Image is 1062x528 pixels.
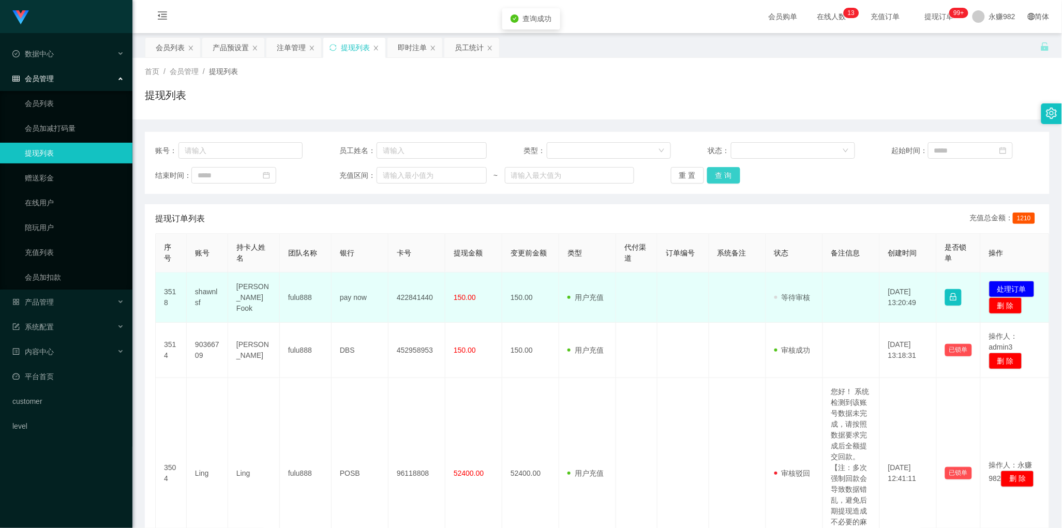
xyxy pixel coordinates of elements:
button: 删 除 [989,353,1022,369]
p: 3 [851,8,855,18]
button: 已锁单 [945,344,972,356]
i: 图标: sync [330,44,337,51]
td: fulu888 [280,273,332,323]
a: 提现列表 [25,143,124,163]
span: 创建时间 [888,249,917,257]
span: 会员管理 [12,74,54,83]
span: 充值订单 [866,13,905,20]
span: 提现列表 [209,67,238,76]
span: 用户充值 [567,469,604,477]
td: 422841440 [388,273,445,323]
i: 图标: unlock [1040,42,1050,51]
a: 赠送彩金 [25,168,124,188]
td: DBS [332,323,388,378]
td: [DATE] 13:18:31 [880,323,937,378]
a: 在线用户 [25,192,124,213]
button: 查 询 [707,167,740,184]
button: 重 置 [671,167,704,184]
span: 内容中心 [12,348,54,356]
span: 52400.00 [454,469,484,477]
span: 卡号 [397,249,411,257]
div: 会员列表 [156,38,185,57]
h1: 提现列表 [145,87,186,103]
a: level [12,416,124,436]
span: 系统配置 [12,323,54,331]
i: 图标: check-circle-o [12,50,20,57]
span: 是否锁单 [945,243,967,262]
button: 已锁单 [945,467,972,479]
i: 图标: close [487,45,493,51]
td: 3518 [156,273,187,323]
td: 3514 [156,323,187,378]
i: 图标: down [843,147,849,155]
span: 序号 [164,243,171,262]
i: icon: check-circle [511,14,519,23]
p: 1 [848,8,851,18]
a: 陪玩用户 [25,217,124,238]
span: 账号： [155,145,178,156]
i: 图标: close [430,45,436,51]
td: 150.00 [502,323,559,378]
td: 452958953 [388,323,445,378]
input: 请输入最小值为 [377,167,487,184]
i: 图标: close [252,45,258,51]
span: 用户充值 [567,293,604,301]
span: 在线人数 [812,13,851,20]
span: 类型 [567,249,582,257]
i: 图标: profile [12,348,20,355]
i: 图标: close [188,45,194,51]
span: 审核成功 [774,346,811,354]
td: pay now [332,273,388,323]
div: 充值总金额： [969,213,1039,225]
span: 状态 [774,249,789,257]
a: 会员加扣款 [25,267,124,288]
input: 请输入 [377,142,487,159]
span: 产品管理 [12,298,54,306]
i: 图标: form [12,323,20,330]
span: 银行 [340,249,354,257]
span: 代付渠道 [624,243,646,262]
input: 请输入 [178,142,303,159]
a: customer [12,391,124,412]
span: 用户充值 [567,346,604,354]
i: 图标: calendar [263,172,270,179]
td: shawnlsf [187,273,228,323]
span: / [203,67,205,76]
td: [DATE] 13:20:49 [880,273,937,323]
span: 系统备注 [717,249,746,257]
span: 持卡人姓名 [236,243,265,262]
span: 提现订单 [920,13,959,20]
span: ~ [487,170,505,181]
span: 变更前金额 [511,249,547,257]
span: 数据中心 [12,50,54,58]
sup: 226 [949,8,968,18]
td: fulu888 [280,323,332,378]
td: 150.00 [502,273,559,323]
div: 产品预设置 [213,38,249,57]
div: 注单管理 [277,38,306,57]
span: 查询成功 [523,14,552,23]
span: 提现订单列表 [155,213,205,225]
a: 会员列表 [25,93,124,114]
span: 首页 [145,67,159,76]
sup: 13 [844,8,859,18]
i: 图标: appstore-o [12,298,20,306]
span: 备注信息 [831,249,860,257]
span: 等待审核 [774,293,811,301]
td: 90366709 [187,323,228,378]
span: 1210 [1013,213,1035,224]
span: 订单编号 [666,249,695,257]
i: 图标: down [659,147,665,155]
input: 请输入最大值为 [505,167,634,184]
span: 充值区间： [339,170,377,181]
span: 操作人：admin3 [989,332,1018,351]
div: 员工统计 [455,38,484,57]
i: 图标: calendar [999,147,1007,154]
button: 处理订单 [989,281,1035,297]
button: 图标: lock [945,289,962,306]
button: 删 除 [1001,471,1034,487]
td: [PERSON_NAME] [228,323,280,378]
span: 结束时间： [155,170,191,181]
span: 提现金额 [454,249,483,257]
span: 操作 [989,249,1004,257]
